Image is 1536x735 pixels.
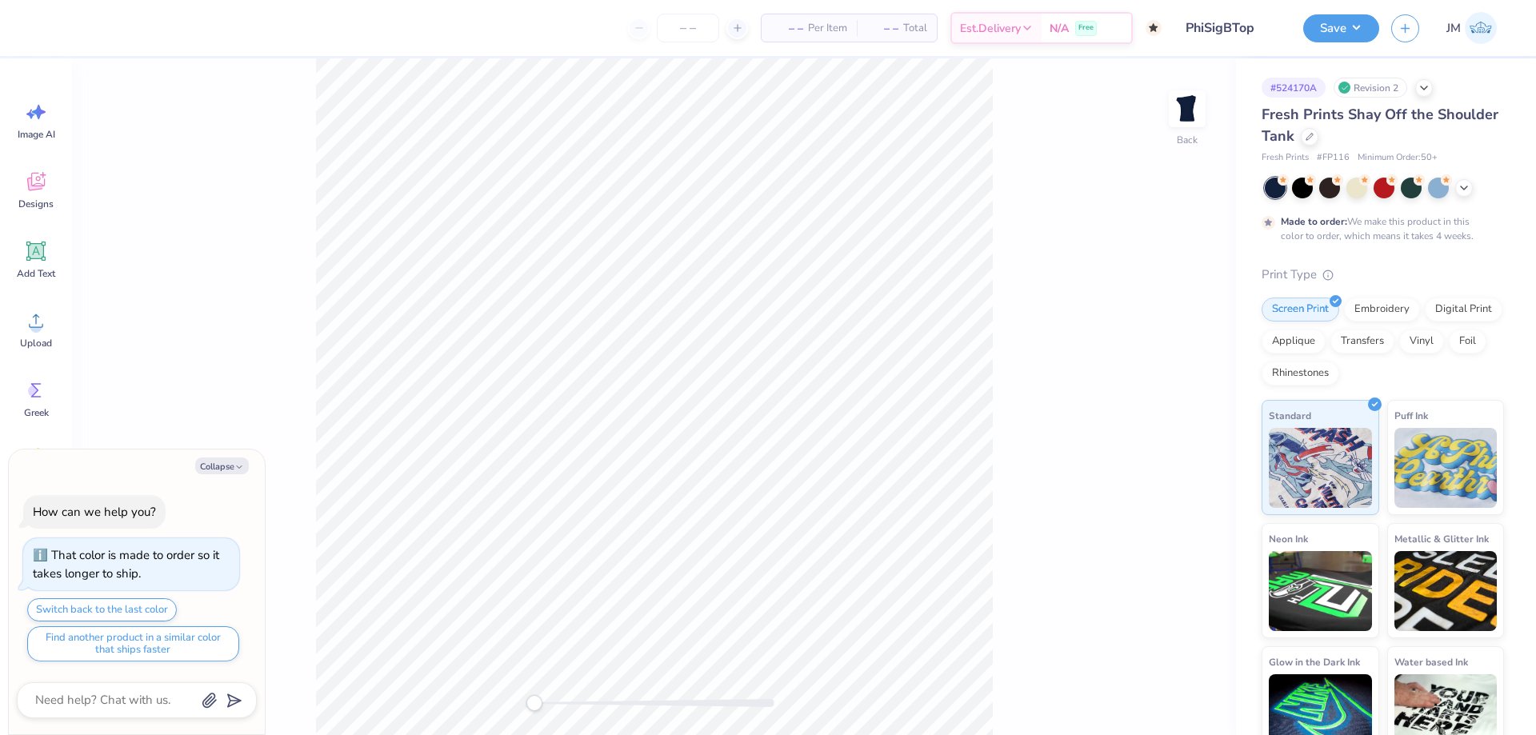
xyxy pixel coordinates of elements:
div: Accessibility label [526,695,542,711]
div: That color is made to order so it takes longer to ship. [33,547,219,581]
span: Minimum Order: 50 + [1358,151,1438,165]
div: # 524170A [1262,78,1326,98]
span: Est. Delivery [960,20,1021,37]
div: Rhinestones [1262,362,1339,385]
div: Print Type [1262,266,1504,284]
div: Vinyl [1399,330,1444,354]
span: Glow in the Dark Ink [1269,653,1360,670]
span: JM [1446,19,1461,38]
button: Find another product in a similar color that ships faster [27,626,239,661]
img: Standard [1269,428,1372,508]
button: Collapse [195,457,249,474]
span: Greek [24,406,49,419]
span: Upload [20,337,52,350]
span: Total [903,20,927,37]
span: Add Text [17,267,55,280]
div: Foil [1449,330,1486,354]
button: Save [1303,14,1379,42]
span: Neon Ink [1269,530,1308,547]
div: Applique [1262,330,1326,354]
div: We make this product in this color to order, which means it takes 4 weeks. [1281,214,1478,243]
input: Untitled Design [1174,12,1291,44]
img: Joshua Macky Gaerlan [1465,12,1497,44]
span: # FP116 [1317,151,1350,165]
span: Fresh Prints [1262,151,1309,165]
span: – – [771,20,803,37]
img: Puff Ink [1394,428,1498,508]
div: Revision 2 [1334,78,1407,98]
img: Back [1171,93,1203,125]
span: Image AI [18,128,55,141]
div: Digital Print [1425,298,1502,322]
span: Designs [18,198,54,210]
button: Switch back to the last color [27,598,177,621]
div: Embroidery [1344,298,1420,322]
div: Screen Print [1262,298,1339,322]
div: Transfers [1330,330,1394,354]
span: Standard [1269,407,1311,424]
span: Puff Ink [1394,407,1428,424]
strong: Made to order: [1281,215,1347,228]
span: Free [1078,22,1094,34]
img: Metallic & Glitter Ink [1394,551,1498,631]
span: – – [866,20,898,37]
span: Metallic & Glitter Ink [1394,530,1489,547]
img: Neon Ink [1269,551,1372,631]
a: JM [1439,12,1504,44]
div: How can we help you? [33,504,156,520]
input: – – [657,14,719,42]
span: Fresh Prints Shay Off the Shoulder Tank [1262,105,1498,146]
div: Back [1177,133,1198,147]
span: N/A [1050,20,1069,37]
span: Per Item [808,20,847,37]
span: Water based Ink [1394,653,1468,670]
